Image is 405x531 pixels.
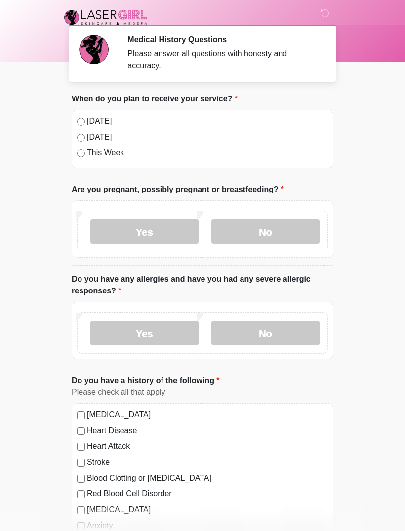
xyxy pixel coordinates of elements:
[62,7,150,27] img: Laser Girl Med Spa LLC Logo
[87,488,328,500] label: Red Blood Cell Disorder
[72,93,238,105] label: When do you plan to receive your service?
[90,321,199,345] label: Yes
[72,184,283,195] label: Are you pregnant, possibly pregnant or breastfeeding?
[87,409,328,421] label: [MEDICAL_DATA]
[72,375,220,386] label: Do you have a history of the following
[87,504,328,516] label: [MEDICAL_DATA]
[87,472,328,484] label: Blood Clotting or [MEDICAL_DATA]
[77,490,85,498] input: Red Blood Cell Disorder
[77,459,85,467] input: Stroke
[87,131,328,143] label: [DATE]
[77,475,85,483] input: Blood Clotting or [MEDICAL_DATA]
[77,506,85,514] input: [MEDICAL_DATA]
[77,411,85,419] input: [MEDICAL_DATA]
[87,147,328,159] label: This Week
[77,149,85,157] input: This Week
[77,118,85,126] input: [DATE]
[90,219,199,244] label: Yes
[72,273,333,297] label: Do you have any allergies and have you had any severe allergic responses?
[127,48,319,72] div: Please answer all questions with honesty and accuracy.
[77,134,85,142] input: [DATE]
[77,427,85,435] input: Heart Disease
[87,440,328,452] label: Heart Attack
[72,386,333,398] div: Please check all that apply
[87,115,328,127] label: [DATE]
[87,456,328,468] label: Stroke
[211,321,320,345] label: No
[77,443,85,451] input: Heart Attack
[79,35,109,64] img: Agent Avatar
[87,425,328,436] label: Heart Disease
[211,219,320,244] label: No
[127,35,319,44] h2: Medical History Questions
[77,522,85,530] input: Anxiety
